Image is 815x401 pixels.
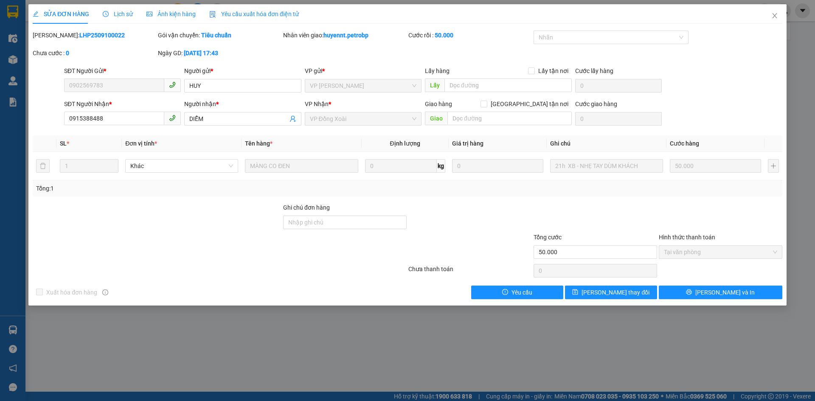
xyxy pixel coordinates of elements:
[245,140,273,147] span: Tên hàng
[452,159,543,173] input: 0
[572,289,578,296] span: save
[534,234,562,241] span: Tổng cước
[425,67,450,74] span: Lấy hàng
[283,204,330,211] label: Ghi chú đơn hàng
[64,99,181,109] div: SĐT Người Nhận
[64,66,181,76] div: SĐT Người Gửi
[36,184,315,193] div: Tổng: 1
[184,99,301,109] div: Người nhận
[146,11,196,17] span: Ảnh kiện hàng
[565,286,657,299] button: save[PERSON_NAME] thay đổi
[36,159,50,173] button: delete
[130,160,233,172] span: Khác
[670,159,761,173] input: 0
[310,79,416,92] span: VP Lê Hồng Phong
[659,286,782,299] button: printer[PERSON_NAME] và In
[102,289,108,295] span: info-circle
[535,66,572,76] span: Lấy tận nơi
[201,32,231,39] b: Tiêu chuẩn
[169,81,176,88] span: phone
[103,11,133,17] span: Lịch sử
[184,50,218,56] b: [DATE] 17:43
[425,101,452,107] span: Giao hàng
[408,31,532,40] div: Cước rồi :
[158,48,281,58] div: Ngày GD:
[390,140,420,147] span: Định lượng
[575,67,613,74] label: Cước lấy hàng
[79,32,125,39] b: LHP2509100022
[33,31,156,40] div: [PERSON_NAME]:
[575,101,617,107] label: Cước giao hàng
[444,79,572,92] input: Dọc đường
[547,135,666,152] th: Ghi chú
[33,48,156,58] div: Chưa cước :
[305,66,422,76] div: VP gửi
[695,288,755,297] span: [PERSON_NAME] và In
[487,99,572,109] span: [GEOGRAPHIC_DATA] tận nơi
[169,115,176,121] span: phone
[283,31,407,40] div: Nhân viên giao:
[471,286,563,299] button: exclamation-circleYêu cầu
[305,101,329,107] span: VP Nhận
[158,31,281,40] div: Gói vận chuyển:
[763,4,787,28] button: Close
[184,66,301,76] div: Người gửi
[209,11,299,17] span: Yêu cầu xuất hóa đơn điện tử
[447,112,572,125] input: Dọc đường
[575,112,662,126] input: Cước giao hàng
[407,264,533,279] div: Chưa thanh toán
[511,288,532,297] span: Yêu cầu
[670,140,699,147] span: Cước hàng
[575,79,662,93] input: Cước lấy hàng
[686,289,692,296] span: printer
[289,115,296,122] span: user-add
[209,11,216,18] img: icon
[283,216,407,229] input: Ghi chú đơn hàng
[43,288,101,297] span: Xuất hóa đơn hàng
[146,11,152,17] span: picture
[582,288,649,297] span: [PERSON_NAME] thay đổi
[425,79,444,92] span: Lấy
[103,11,109,17] span: clock-circle
[310,112,416,125] span: VP Đồng Xoài
[452,140,483,147] span: Giá trị hàng
[771,12,778,19] span: close
[60,140,67,147] span: SL
[323,32,368,39] b: huyennt.petrobp
[125,140,157,147] span: Đơn vị tính
[437,159,445,173] span: kg
[33,11,39,17] span: edit
[245,159,358,173] input: VD: Bàn, Ghế
[435,32,453,39] b: 50.000
[502,289,508,296] span: exclamation-circle
[664,246,777,258] span: Tại văn phòng
[659,234,715,241] label: Hình thức thanh toán
[33,11,89,17] span: SỬA ĐƠN HÀNG
[66,50,69,56] b: 0
[425,112,447,125] span: Giao
[550,159,663,173] input: Ghi Chú
[768,159,779,173] button: plus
